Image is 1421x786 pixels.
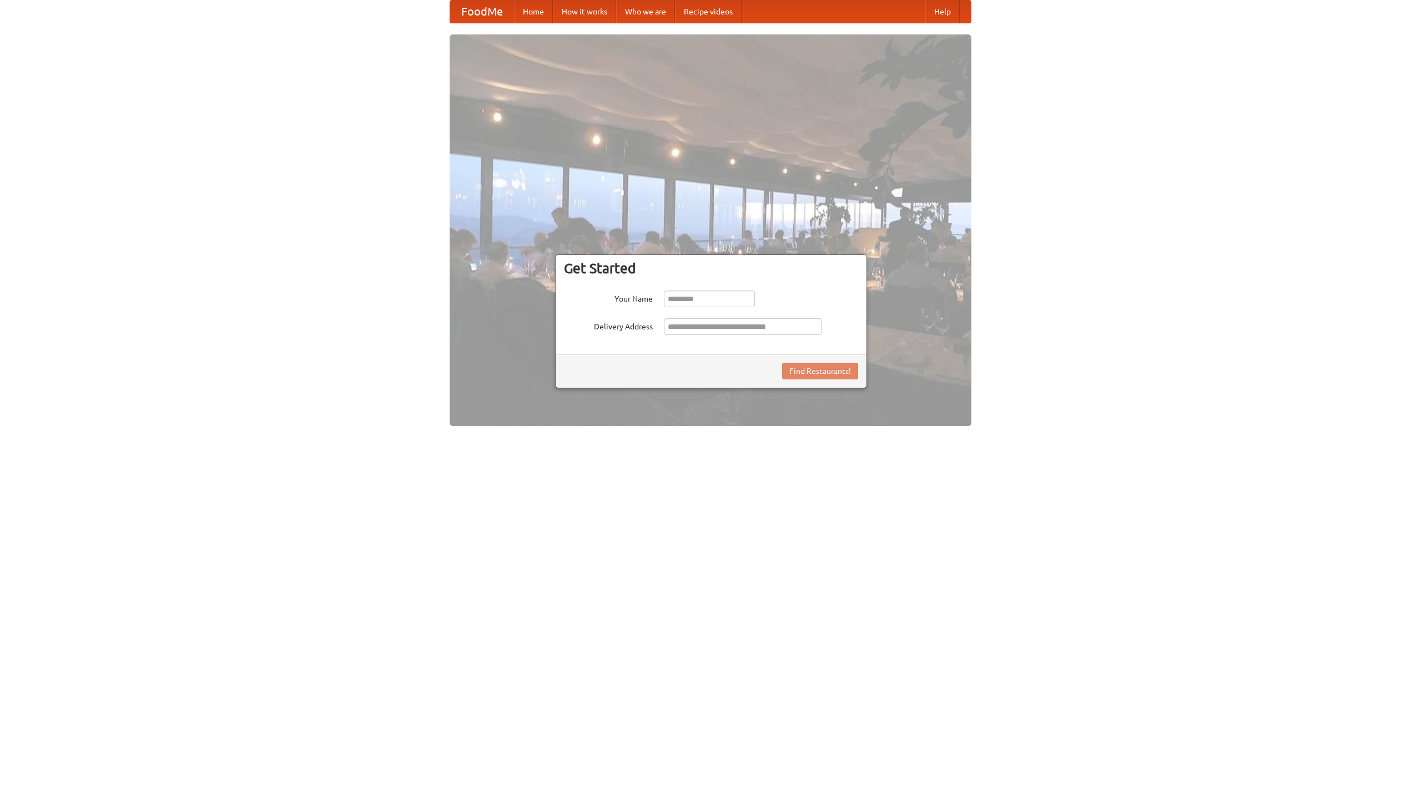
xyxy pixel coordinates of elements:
label: Your Name [564,291,653,304]
a: Home [514,1,553,23]
a: Who we are [616,1,675,23]
a: Help [925,1,960,23]
a: Recipe videos [675,1,742,23]
h3: Get Started [564,260,858,277]
button: Find Restaurants! [782,363,858,379]
a: FoodMe [450,1,514,23]
a: How it works [553,1,616,23]
label: Delivery Address [564,318,653,332]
